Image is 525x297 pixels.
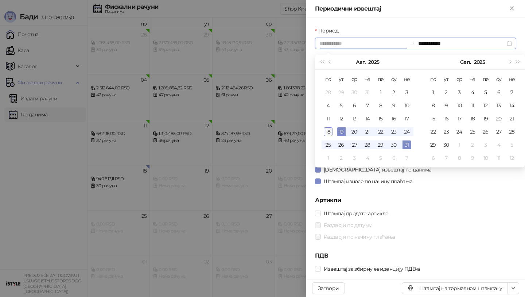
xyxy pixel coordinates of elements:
[376,127,385,136] div: 22
[387,73,400,86] th: су
[492,125,505,138] td: 2025-09-27
[453,73,466,86] th: ср
[402,101,411,110] div: 10
[324,127,332,136] div: 18
[507,4,516,13] button: Close
[335,151,348,165] td: 2025-09-02
[466,73,479,86] th: че
[479,86,492,99] td: 2025-09-05
[374,99,387,112] td: 2025-08-08
[479,151,492,165] td: 2025-10-10
[429,140,437,149] div: 29
[322,151,335,165] td: 2025-09-01
[387,112,400,125] td: 2025-08-16
[400,125,413,138] td: 2025-08-24
[440,112,453,125] td: 2025-09-16
[363,114,372,123] div: 14
[361,125,374,138] td: 2025-08-21
[427,73,440,86] th: по
[429,114,437,123] div: 15
[335,73,348,86] th: ут
[481,88,490,97] div: 5
[376,101,385,110] div: 8
[321,177,416,185] span: Штампај износе по начину плаћања
[350,88,359,97] div: 30
[494,88,503,97] div: 6
[481,140,490,149] div: 3
[440,99,453,112] td: 2025-09-09
[348,112,361,125] td: 2025-08-13
[505,99,518,112] td: 2025-09-14
[348,138,361,151] td: 2025-08-27
[440,125,453,138] td: 2025-09-23
[468,154,477,162] div: 9
[442,154,451,162] div: 7
[387,86,400,99] td: 2025-08-02
[374,125,387,138] td: 2025-08-22
[481,127,490,136] div: 26
[361,73,374,86] th: че
[481,114,490,123] div: 19
[442,101,451,110] div: 9
[315,196,516,205] h5: Артикли
[505,86,518,99] td: 2025-09-07
[479,125,492,138] td: 2025-09-26
[335,99,348,112] td: 2025-08-05
[402,282,508,294] button: Штампај на термалном штампачу
[492,73,505,86] th: су
[361,112,374,125] td: 2025-08-14
[453,86,466,99] td: 2025-09-03
[322,99,335,112] td: 2025-08-04
[337,114,346,123] div: 12
[492,86,505,99] td: 2025-09-06
[321,221,374,229] span: Раздвоји по датуму
[455,101,464,110] div: 10
[466,86,479,99] td: 2025-09-04
[402,127,411,136] div: 24
[479,112,492,125] td: 2025-09-19
[350,127,359,136] div: 20
[427,99,440,112] td: 2025-09-08
[348,73,361,86] th: ср
[361,86,374,99] td: 2025-07-31
[324,154,332,162] div: 1
[322,125,335,138] td: 2025-08-18
[348,86,361,99] td: 2025-07-30
[507,114,516,123] div: 21
[374,151,387,165] td: 2025-09-05
[350,114,359,123] div: 13
[427,86,440,99] td: 2025-09-01
[427,151,440,165] td: 2025-10-06
[335,112,348,125] td: 2025-08-12
[479,138,492,151] td: 2025-10-03
[460,55,471,69] button: Изабери месец
[400,86,413,99] td: 2025-08-03
[479,99,492,112] td: 2025-09-12
[507,154,516,162] div: 12
[400,99,413,112] td: 2025-08-10
[481,101,490,110] div: 12
[389,154,398,162] div: 6
[468,114,477,123] div: 18
[440,86,453,99] td: 2025-09-02
[350,101,359,110] div: 6
[337,140,346,149] div: 26
[442,88,451,97] div: 2
[400,112,413,125] td: 2025-08-17
[374,86,387,99] td: 2025-08-01
[337,154,346,162] div: 2
[389,101,398,110] div: 9
[409,40,415,46] span: to
[335,125,348,138] td: 2025-08-19
[321,209,391,217] span: Штампај продате артикле
[402,154,411,162] div: 7
[326,55,334,69] button: Претходни месец (PageUp)
[387,99,400,112] td: 2025-08-09
[468,101,477,110] div: 11
[363,140,372,149] div: 28
[507,127,516,136] div: 28
[315,27,343,35] label: Период
[466,99,479,112] td: 2025-09-11
[453,99,466,112] td: 2025-09-10
[337,88,346,97] div: 29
